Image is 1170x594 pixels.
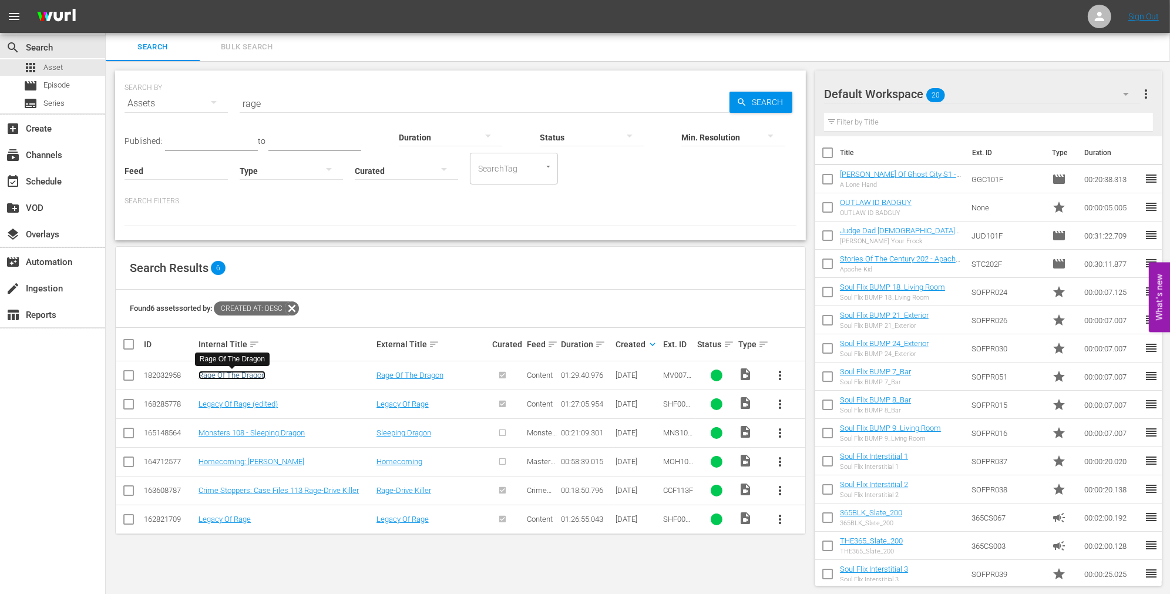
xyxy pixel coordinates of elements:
[1052,426,1066,440] span: Promo
[249,339,260,350] span: sort
[527,486,557,521] span: Crime Stoppers: Case Files
[967,278,1048,306] td: SOFPR024
[967,475,1048,504] td: SOFPR038
[840,294,945,301] div: Soul Flix BUMP 18_Living Room
[840,378,911,386] div: Soul Flix BUMP 7_Bar
[663,371,691,388] span: MV0077F
[840,519,902,527] div: 365BLK_Slate_200
[738,337,762,351] div: Type
[376,457,422,466] a: Homecoming
[144,515,195,523] div: 162821709
[1144,425,1158,439] span: reorder
[738,511,752,525] span: Video
[840,350,929,358] div: Soul Flix BUMP 24_Exterior
[967,391,1048,419] td: SOFPR015
[23,61,38,75] span: Asset
[663,428,692,446] span: MNS108F
[561,371,612,380] div: 01:29:40.976
[1144,284,1158,298] span: reorder
[840,254,960,272] a: Stories Of The Century 202 - Apache Kid
[773,484,787,498] span: more_vert
[1052,200,1066,214] span: Promo
[6,148,20,162] span: Channels
[1077,136,1148,169] th: Duration
[6,41,20,55] span: Search
[840,508,902,517] a: 365BLK_Slate_200
[967,306,1048,334] td: SOFPR026
[616,515,660,523] div: [DATE]
[738,425,752,439] span: Video
[738,367,752,381] span: Video
[1128,12,1159,21] a: Sign Out
[1080,306,1144,334] td: 00:00:07.007
[926,83,945,108] span: 20
[1052,539,1066,553] span: Ad
[7,9,21,24] span: menu
[376,337,489,351] div: External Title
[1144,256,1158,270] span: reorder
[747,92,792,113] span: Search
[840,339,929,348] a: Soul Flix BUMP 24_Exterior
[773,455,787,469] span: more_vert
[663,340,694,349] div: Ext. ID
[766,390,794,418] button: more_vert
[1144,341,1158,355] span: reorder
[144,340,195,349] div: ID
[1139,80,1153,108] button: more_vert
[840,480,908,489] a: Soul Flix Interstitial 2
[23,96,38,110] span: Series
[258,136,265,146] span: to
[1080,504,1144,532] td: 00:02:00.192
[840,226,960,244] a: Judge Dad [DEMOGRAPHIC_DATA] [PERSON_NAME] Your Frock
[840,424,941,432] a: Soul Flix BUMP 9_Living Room
[130,261,209,275] span: Search Results
[1080,419,1144,447] td: 00:00:07.007
[144,486,195,495] div: 163608787
[130,304,299,313] span: Found 6 assets sorted by:
[6,201,20,215] span: VOD
[698,337,735,351] div: Status
[125,136,162,146] span: Published:
[766,505,794,533] button: more_vert
[1052,341,1066,355] span: Promo
[616,486,660,495] div: [DATE]
[376,428,431,437] a: Sleeping Dragon
[1045,136,1077,169] th: Type
[967,250,1048,278] td: STC202F
[1144,313,1158,327] span: reorder
[527,457,557,475] span: Masters Of Horror
[561,486,612,495] div: 00:18:50.796
[840,283,945,291] a: Soul Flix BUMP 18_Living Room
[1052,172,1066,186] span: Episode
[211,261,226,275] span: 6
[1052,567,1066,581] span: Promo
[1052,482,1066,496] span: Promo
[616,400,660,408] div: [DATE]
[616,371,660,380] div: [DATE]
[144,457,195,466] div: 164712577
[561,428,612,437] div: 00:21:09.301
[1080,165,1144,193] td: 00:20:38.313
[1052,229,1066,243] span: Episode
[773,397,787,411] span: more_vert
[1139,87,1153,101] span: more_vert
[6,255,20,269] span: Automation
[527,371,553,380] span: Content
[663,457,693,475] span: MOH106F
[547,339,558,350] span: sort
[663,486,693,495] span: CCF113F
[43,62,63,73] span: Asset
[738,482,752,496] span: Video
[199,515,251,523] a: Legacy Of Rage
[738,454,752,468] span: Video
[967,419,1048,447] td: SOFPR016
[840,181,962,189] div: A Lone Hand
[144,400,195,408] div: 168285778
[840,548,903,555] div: THE365_Slate_200
[1052,454,1066,468] span: Promo
[840,136,965,169] th: Title
[616,337,660,351] div: Created
[1080,193,1144,222] td: 00:00:05.005
[663,515,694,532] span: SHF0055F
[1080,475,1144,504] td: 00:00:20.138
